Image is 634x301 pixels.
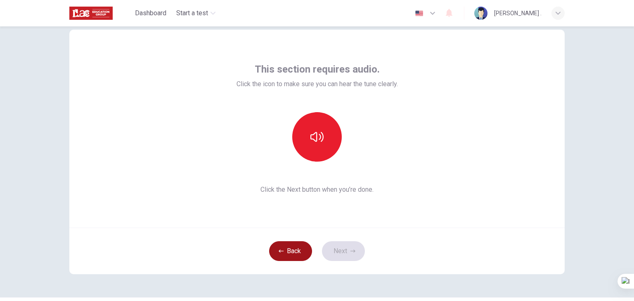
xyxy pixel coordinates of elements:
[135,8,166,18] span: Dashboard
[176,8,208,18] span: Start a test
[414,10,424,16] img: en
[132,6,170,21] button: Dashboard
[237,79,398,89] span: Click the icon to make sure you can hear the tune clearly.
[69,5,132,21] a: ILAC logo
[173,6,219,21] button: Start a test
[237,185,398,195] span: Click the Next button when you’re done.
[255,63,380,76] span: This section requires audio.
[474,7,487,20] img: Profile picture
[69,5,113,21] img: ILAC logo
[494,8,542,18] div: [PERSON_NAME] .
[269,241,312,261] button: Back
